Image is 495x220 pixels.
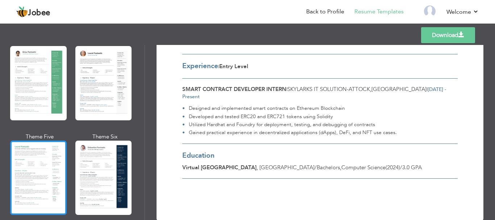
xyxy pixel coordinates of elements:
[400,164,422,171] span: /
[315,164,317,171] span: /
[386,164,387,171] span: (
[259,164,315,171] span: [GEOGRAPHIC_DATA]
[306,8,344,16] a: Back to Profile
[77,133,133,141] div: Theme Six
[287,86,347,93] span: Skylarks IT Solution
[349,86,370,93] span: ATTOCK
[182,151,215,160] span: Education
[354,8,404,16] a: Resume Templates
[286,86,287,93] span: |
[182,121,397,129] li: Utilized Hardhat and Foundry for deployment, testing, and debugging of contracts
[182,86,446,100] span: [DATE] - Present
[347,86,349,93] span: -
[387,164,399,171] span: 2024
[257,164,258,171] span: ,
[399,164,400,171] span: )
[219,63,248,70] span: Entry Level
[16,6,50,18] a: Jobee
[218,63,219,70] span: |
[28,9,50,17] span: Jobee
[341,164,386,171] span: Computer Science
[370,86,371,93] span: ,
[16,6,28,18] img: jobee.io
[317,164,340,171] span: Bachelors
[402,164,422,171] span: 3.0 GPA
[182,164,257,171] span: Virtual [GEOGRAPHIC_DATA]
[12,133,68,141] div: Theme Five
[182,113,397,121] li: Developed and tested ERC20 and ERC721 tokens using Solidity
[182,86,286,93] span: Smart Contract Developer Intern
[421,27,475,43] a: Download
[182,104,397,112] li: Designed and implemented smart contracts on Ethereum Blockchain
[182,61,218,71] span: Experience
[182,129,397,137] li: Gained practical experience in decentralized applications (dApps), DeFi, and NFT use cases.
[427,86,428,93] span: |
[371,86,427,93] span: [GEOGRAPHIC_DATA]
[424,5,436,17] img: Profile Img
[446,8,479,16] a: Welcome
[340,164,341,171] span: ,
